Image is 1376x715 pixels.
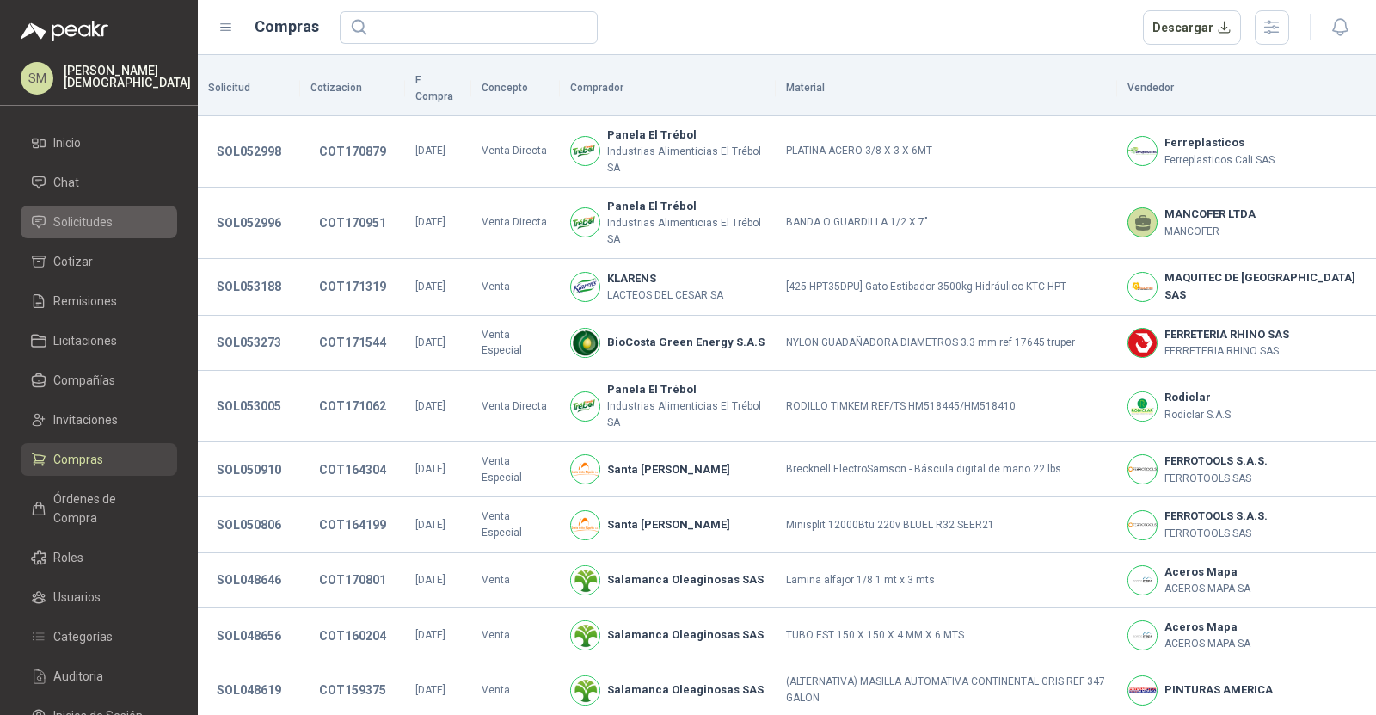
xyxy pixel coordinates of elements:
[471,116,560,188] td: Venta Directa
[776,316,1117,371] td: NYLON GUADAÑADORA DIAMETROS 3.3 mm ref 17645 truper
[571,621,599,650] img: Company Logo
[1164,508,1268,525] b: FERROTOOLS S.A.S.
[310,454,395,485] button: COT164304
[607,198,765,215] b: Panela El Trébol
[415,519,445,531] span: [DATE]
[53,548,83,567] span: Roles
[776,442,1117,497] td: Brecknell ElectroSamson - Báscula digital de mano 22 lbs
[607,381,765,398] b: Panela El Trébol
[607,626,764,644] b: Salamanca Oleaginosas SAS
[53,292,117,311] span: Remisiones
[415,684,445,696] span: [DATE]
[1128,621,1157,650] img: Company Logo
[21,21,108,41] img: Logo peakr
[1164,581,1250,597] p: ACEROS MAPA SA
[776,371,1117,442] td: RODILLO TIMKEM REF/TS HM518445/HM518410
[471,608,560,663] td: Venta
[310,675,395,706] button: COT159375
[21,581,177,613] a: Usuarios
[776,259,1117,316] td: [425-HPT35DPU] Gato Estibador 3500kg Hidráulico KTC HPT
[571,566,599,595] img: Company Logo
[1164,407,1231,423] p: Rodiclar S.A.S
[1128,329,1157,357] img: Company Logo
[53,450,103,469] span: Compras
[560,62,776,116] th: Comprador
[415,216,445,228] span: [DATE]
[64,65,191,89] p: [PERSON_NAME] [DEMOGRAPHIC_DATA]
[607,126,765,144] b: Panela El Trébol
[415,400,445,412] span: [DATE]
[208,391,290,422] button: SOL053005
[471,259,560,316] td: Venta
[571,137,599,165] img: Company Logo
[53,371,115,390] span: Compañías
[607,270,723,287] b: KLARENS
[208,564,290,595] button: SOL048646
[571,511,599,539] img: Company Logo
[1164,224,1256,240] p: MANCOFER
[208,675,290,706] button: SOL048619
[607,398,765,431] p: Industrias Alimenticias El Trébol SA
[415,280,445,293] span: [DATE]
[310,271,395,302] button: COT171319
[21,324,177,357] a: Licitaciones
[1128,137,1157,165] img: Company Logo
[607,215,765,248] p: Industrias Alimenticias El Trébol SA
[53,331,117,350] span: Licitaciones
[571,329,599,357] img: Company Logo
[471,497,560,552] td: Venta Especial
[53,213,113,231] span: Solicitudes
[571,392,599,421] img: Company Logo
[21,660,177,693] a: Auditoria
[53,410,118,429] span: Invitaciones
[53,588,101,607] span: Usuarios
[776,497,1117,552] td: Minisplit 12000Btu 220v BLUEL R32 SEER21
[1164,564,1250,581] b: Aceros Mapa
[300,62,405,116] th: Cotización
[415,629,445,641] span: [DATE]
[471,553,560,608] td: Venta
[471,316,560,371] td: Venta Especial
[310,564,395,595] button: COT170801
[310,620,395,651] button: COT160204
[208,620,290,651] button: SOL048656
[607,287,723,304] p: LACTEOS DEL CESAR SA
[21,126,177,159] a: Inicio
[21,541,177,574] a: Roles
[1128,511,1157,539] img: Company Logo
[53,252,93,271] span: Cotizar
[310,327,395,358] button: COT171544
[607,681,764,699] b: Salamanca Oleaginosas SAS
[21,166,177,199] a: Chat
[208,271,290,302] button: SOL053188
[1164,619,1250,636] b: Aceros Mapa
[415,574,445,586] span: [DATE]
[1128,676,1157,705] img: Company Logo
[1164,636,1250,652] p: ACEROS MAPA SA
[310,207,395,238] button: COT170951
[21,483,177,534] a: Órdenes de Compra
[1128,455,1157,484] img: Company Logo
[53,173,79,192] span: Chat
[607,461,730,478] b: Santa [PERSON_NAME]
[1164,152,1275,169] p: Ferreplasticos Cali SAS
[255,15,319,39] h1: Compras
[310,391,395,422] button: COT171062
[1128,566,1157,595] img: Company Logo
[1117,62,1376,116] th: Vendedor
[1164,134,1275,151] b: Ferreplasticos
[21,443,177,476] a: Compras
[53,627,113,646] span: Categorías
[310,136,395,167] button: COT170879
[1164,326,1289,343] b: FERRETERIA RHINO SAS
[571,676,599,705] img: Company Logo
[1164,206,1256,223] b: MANCOFER LTDA
[571,273,599,301] img: Company Logo
[776,608,1117,663] td: TUBO EST 150 X 150 X 4 MM X 6 MTS
[1164,343,1289,360] p: FERRETERIA RHINO SAS
[53,133,81,152] span: Inicio
[1164,471,1268,487] p: FERROTOOLS SAS
[1128,392,1157,421] img: Company Logo
[405,62,471,116] th: F. Compra
[21,620,177,653] a: Categorías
